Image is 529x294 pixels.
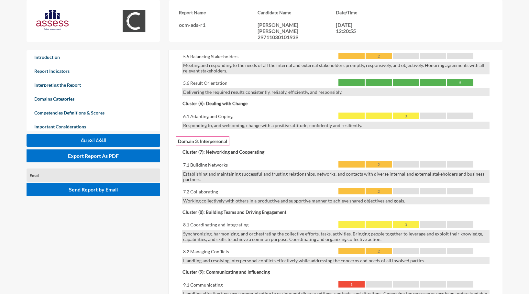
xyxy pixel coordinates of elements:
[27,50,160,64] a: Introduction
[258,10,336,15] h3: Candidate Name
[68,153,119,159] span: Export Report As PDF
[179,22,258,28] p: ocm-ads-r1
[182,113,336,120] div: 6.1 Adapting and Coping
[338,281,365,288] div: 1
[182,88,490,96] div: Delivering the required results consistently, reliably, efficiently, and responsibly.
[81,137,106,143] span: اللغة العربية
[366,248,392,254] div: 2
[69,186,118,192] span: Send Report by Email
[179,10,258,15] h3: Report Name
[182,257,490,264] div: Handling and resolving interpersonal conflicts effectively while addressing the concerns and need...
[181,267,271,276] h4: Cluster (9): Communicating and Influencing
[182,248,336,255] div: 8.2 Managing Conflicts
[182,221,336,229] div: 8.1 Coordinating and Integrating
[176,136,229,146] h3: Domain 3: Interpersonal
[258,22,336,40] p: [PERSON_NAME] [PERSON_NAME] 29711030101939
[27,78,160,92] a: Interpreting the Report
[182,281,336,289] div: 9.1 Communicating
[27,134,160,147] button: اللغة العربية
[366,53,392,59] div: 2
[393,221,419,228] div: 3
[447,79,473,86] div: 5
[366,161,392,168] div: 2
[336,22,365,34] p: [DATE] 12:20:55
[27,106,160,120] a: Competencies Definitions & Scores
[118,10,150,32] img: OCM.svg
[181,147,266,156] h4: Cluster (7): Networking and Cooperating
[182,170,490,183] div: Establishing and maintaining successful and trusting relationships, networks, and contacts with d...
[27,149,160,162] button: Export Report As PDF
[393,113,419,119] div: 3
[27,92,160,106] a: Domains Categories
[182,230,490,243] div: Synchronizing, harmonizing, and orchestrating the collective efforts, tasks, activities. Bringing...
[182,53,336,60] div: 5.5 Balancing Stake-holders
[27,120,160,134] a: Important Considerations
[336,10,414,15] h3: Date/Time
[366,188,392,194] div: 2
[182,197,490,204] div: Working collectively with others in a productive and supportive manner to achieve shared objectiv...
[182,188,336,195] div: 7.2 Collaborating
[36,10,69,30] img: AssessLogoo.svg
[182,79,336,87] div: 5.6 Result Orientation
[27,64,160,78] a: Report Indicators
[182,62,490,75] div: Meeting and responding to the needs of all the internal and external stakeholders promptly, respo...
[27,183,160,196] button: Send Report by Email
[182,122,490,129] div: Responding to, and welcoming, change with a positive attitude, confidently and resiliently.
[181,99,249,108] h4: Cluster (6): Dealing with Change
[181,208,288,216] h4: Cluster (8): Building Teams and Driving Engagement
[182,161,336,169] div: 7.1 Building Networks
